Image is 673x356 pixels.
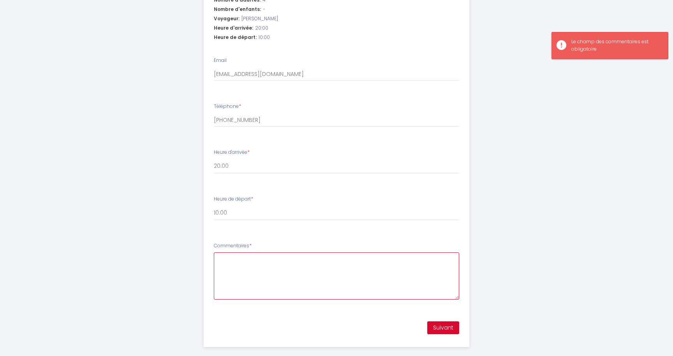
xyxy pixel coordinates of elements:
span: Voyageur: [214,15,240,23]
span: Heure de départ: [214,34,257,41]
label: Commentaires [214,242,252,250]
label: Téléphone [214,103,241,110]
div: Le champ des commentaires est obligatoire [571,38,660,53]
label: Heure d'arrivée [214,149,250,156]
span: 10:00 [259,34,270,41]
span: Heure d'arrivée: [214,25,253,32]
button: Suivant [427,321,459,335]
span: 20:00 [255,25,268,32]
label: Heure de départ [214,196,253,203]
span: [PERSON_NAME] [241,15,278,23]
span: Nombre d'enfants: [214,6,261,13]
label: Email [214,57,227,64]
span: - [263,6,265,13]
